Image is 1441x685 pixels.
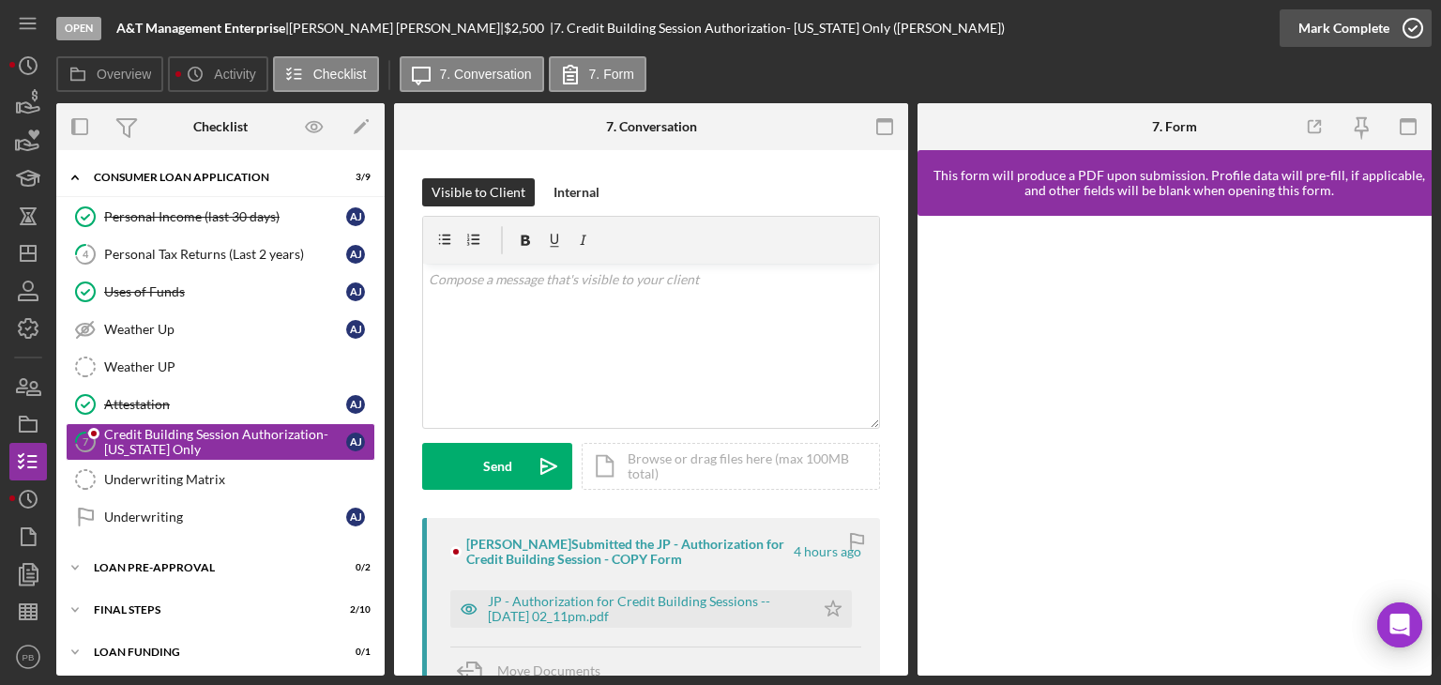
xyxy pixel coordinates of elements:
[550,21,1005,36] div: | 7. Credit Building Session Authorization- [US_STATE] Only ([PERSON_NAME])
[94,604,324,616] div: FINAL STEPS
[337,562,371,573] div: 0 / 2
[422,443,572,490] button: Send
[927,168,1432,198] div: This form will produce a PDF upon submission. Profile data will pre-fill, if applicable, and othe...
[104,397,346,412] div: Attestation
[346,207,365,226] div: A J
[466,537,791,567] div: [PERSON_NAME] Submitted the JP - Authorization for Credit Building Session - COPY Form
[116,20,285,36] b: A&T Management Enterprise
[104,472,374,487] div: Underwriting Matrix
[94,647,324,658] div: Loan Funding
[83,248,89,260] tspan: 4
[313,67,367,82] label: Checklist
[289,21,504,36] div: [PERSON_NAME] [PERSON_NAME] |
[544,178,609,206] button: Internal
[66,236,375,273] a: 4Personal Tax Returns (Last 2 years)AJ
[488,594,805,624] div: JP - Authorization for Credit Building Sessions -- [DATE] 02_11pm.pdf
[193,119,248,134] div: Checklist
[66,311,375,348] a: Weather UpAJ
[346,508,365,526] div: A J
[23,652,35,662] text: PB
[549,56,646,92] button: 7. Form
[346,433,365,451] div: A J
[104,359,374,374] div: Weather UP
[56,17,101,40] div: Open
[94,172,324,183] div: Consumer Loan Application
[66,423,375,461] a: 7Credit Building Session Authorization- [US_STATE] OnlyAJ
[104,510,346,525] div: Underwriting
[346,282,365,301] div: A J
[1298,9,1389,47] div: Mark Complete
[104,284,346,299] div: Uses of Funds
[450,590,852,628] button: JP - Authorization for Credit Building Sessions -- [DATE] 02_11pm.pdf
[104,247,346,262] div: Personal Tax Returns (Last 2 years)
[589,67,634,82] label: 7. Form
[214,67,255,82] label: Activity
[432,178,525,206] div: Visible to Client
[66,198,375,236] a: Personal Income (last 30 days)AJ
[497,662,600,678] span: Move Documents
[116,21,289,36] div: |
[400,56,544,92] button: 7. Conversation
[337,172,371,183] div: 3 / 9
[9,638,47,676] button: PB
[168,56,267,92] button: Activity
[97,67,151,82] label: Overview
[346,395,365,414] div: A J
[483,443,512,490] div: Send
[66,498,375,536] a: UnderwritingAJ
[56,56,163,92] button: Overview
[94,562,324,573] div: Loan Pre-Approval
[104,427,346,457] div: Credit Building Session Authorization- [US_STATE] Only
[104,209,346,224] div: Personal Income (last 30 days)
[440,67,532,82] label: 7. Conversation
[83,435,89,448] tspan: 7
[1377,602,1422,647] div: Open Intercom Messenger
[1152,119,1197,134] div: 7. Form
[346,245,365,264] div: A J
[66,461,375,498] a: Underwriting Matrix
[273,56,379,92] button: Checklist
[346,320,365,339] div: A J
[794,544,861,559] time: 2025-09-16 18:11
[936,235,1415,657] iframe: Lenderfit form
[104,322,346,337] div: Weather Up
[66,273,375,311] a: Uses of FundsAJ
[1280,9,1432,47] button: Mark Complete
[422,178,535,206] button: Visible to Client
[337,647,371,658] div: 0 / 1
[66,386,375,423] a: AttestationAJ
[606,119,697,134] div: 7. Conversation
[504,20,544,36] span: $2,500
[337,604,371,616] div: 2 / 10
[554,178,599,206] div: Internal
[66,348,375,386] a: Weather UP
